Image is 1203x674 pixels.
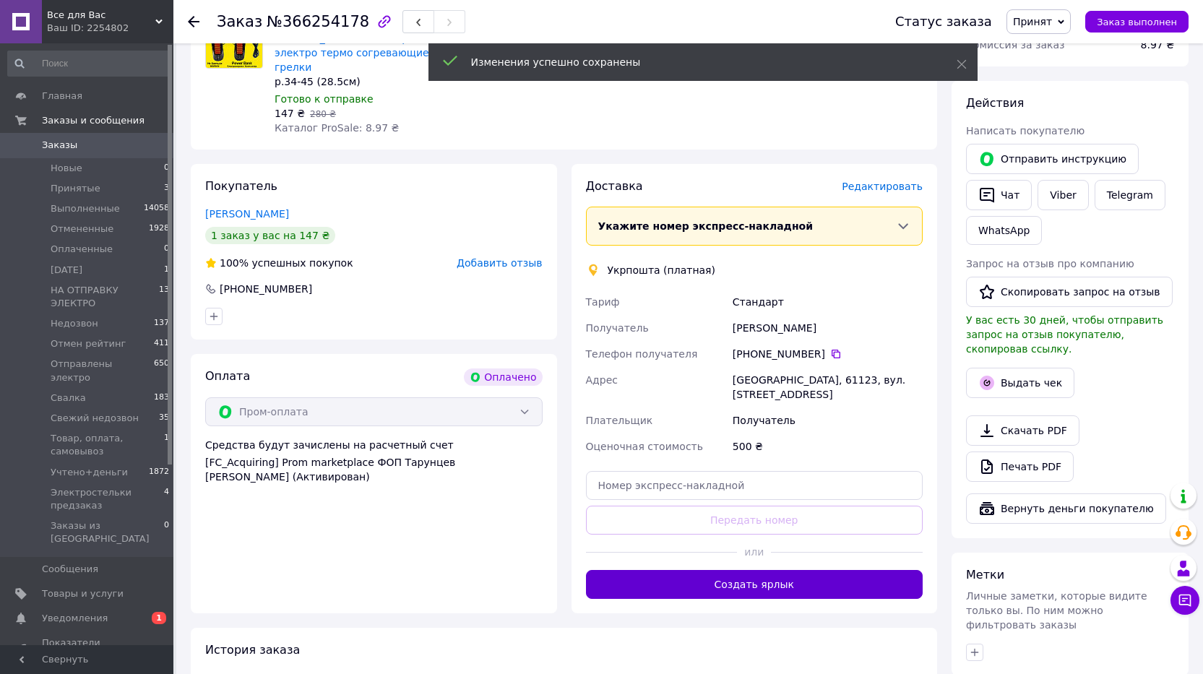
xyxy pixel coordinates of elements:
[586,374,618,386] span: Адрес
[51,182,100,195] span: Принятые
[966,568,1004,582] span: Метки
[464,368,542,386] div: Оплачено
[966,314,1163,355] span: У вас есть 30 дней, чтобы отправить запрос на отзыв покупателю, скопировав ссылку.
[144,202,169,215] span: 14058
[51,222,113,236] span: Отмененные
[275,93,374,105] span: Готово к отправке
[51,519,164,545] span: Заказы из [GEOGRAPHIC_DATA]
[733,347,923,361] div: [PHONE_NUMBER]
[47,22,173,35] div: Ваш ID: 2254802
[42,139,77,152] span: Заказы
[217,13,262,30] span: Заказ
[7,51,171,77] input: Поиск
[267,13,369,30] span: №366254178
[1085,11,1189,33] button: Заказ выполнен
[218,282,314,296] div: [PHONE_NUMBER]
[51,337,126,350] span: Отмен рейтинг
[51,264,82,277] span: [DATE]
[586,441,704,452] span: Оценочная стоимость
[205,455,543,484] div: [FC_Acquiring] Prom marketplace ФОП Тарунцев [PERSON_NAME] (Активирован)
[164,432,169,458] span: 1
[205,227,335,244] div: 1 заказ у вас на 147 ₴
[730,407,926,433] div: Получатель
[1141,39,1174,51] span: 8.97 ₴
[205,369,250,383] span: Оплата
[164,162,169,175] span: 0
[966,39,1065,51] span: Комиссия за заказ
[1095,180,1165,210] a: Telegram
[51,317,98,330] span: Недозвон
[159,412,169,425] span: 35
[598,220,814,232] span: Укажите номер экспресс-накладной
[586,570,923,599] button: Создать ярлык
[966,96,1024,110] span: Действия
[51,432,164,458] span: Товар, оплата, самовывоз
[586,322,649,334] span: Получатель
[152,612,166,624] span: 1
[220,257,249,269] span: 100%
[737,545,771,559] span: или
[310,109,336,119] span: 280 ₴
[51,243,113,256] span: Оплаченные
[586,179,643,193] span: Доставка
[966,216,1042,245] a: WhatsApp
[51,392,86,405] span: Свалка
[51,486,164,512] span: Электростельки предзаказ
[966,144,1139,174] button: Отправить инструкцию
[205,179,277,193] span: Покупатель
[966,258,1134,269] span: Запрос на отзыв про компанию
[42,587,124,600] span: Товары и услуги
[457,257,542,269] span: Добавить отзыв
[730,367,926,407] div: [GEOGRAPHIC_DATA], 61123, вул. [STREET_ADDRESS]
[1097,17,1177,27] span: Заказ выполнен
[42,612,108,625] span: Уведомления
[51,162,82,175] span: Новые
[205,438,543,484] div: Средства будут зачислены на расчетный счет
[586,296,620,308] span: Тариф
[966,590,1147,631] span: Личные заметки, которые видите только вы. По ним можно фильтровать заказы
[51,466,128,479] span: Учтено+деньги
[149,222,169,236] span: 1928
[275,33,478,73] a: [PERSON_NAME] с подогревом на USB, электро термо согревающие стельки грелки
[164,486,169,512] span: 4
[966,277,1173,307] button: Скопировать запрос на отзыв
[159,284,169,310] span: 13
[895,14,992,29] div: Статус заказа
[842,181,923,192] span: Редактировать
[275,108,305,119] span: 147 ₴
[966,493,1166,524] button: Вернуть деньги покупателю
[154,358,169,384] span: 650
[1013,16,1052,27] span: Принят
[1170,586,1199,615] button: Чат с покупателем
[154,392,169,405] span: 183
[205,208,289,220] a: [PERSON_NAME]
[51,284,159,310] span: НА ОТПРАВКУ ЭЛЕКТРО
[164,243,169,256] span: 0
[966,452,1074,482] a: Печать PDF
[966,180,1032,210] button: Чат
[42,563,98,576] span: Сообщения
[42,636,134,662] span: Показатели работы компании
[730,433,926,459] div: 500 ₴
[730,289,926,315] div: Стандарт
[51,202,120,215] span: Выполненные
[164,182,169,195] span: 3
[966,368,1074,398] button: Выдать чек
[164,264,169,277] span: 1
[205,256,353,270] div: успешных покупок
[188,14,199,29] div: Вернуться назад
[586,415,653,426] span: Плательщик
[154,337,169,350] span: 411
[205,643,300,657] span: История заказа
[164,519,169,545] span: 0
[586,471,923,500] input: Номер экспресс-накладной
[471,55,920,69] div: Изменения успешно сохранены
[586,348,698,360] span: Телефон получателя
[42,114,145,127] span: Заказы и сообщения
[966,125,1085,137] span: Написать покупателю
[149,466,169,479] span: 1872
[966,415,1079,446] a: Скачать PDF
[154,317,169,330] span: 137
[1038,180,1088,210] a: Viber
[604,263,720,277] div: Укрпошта (платная)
